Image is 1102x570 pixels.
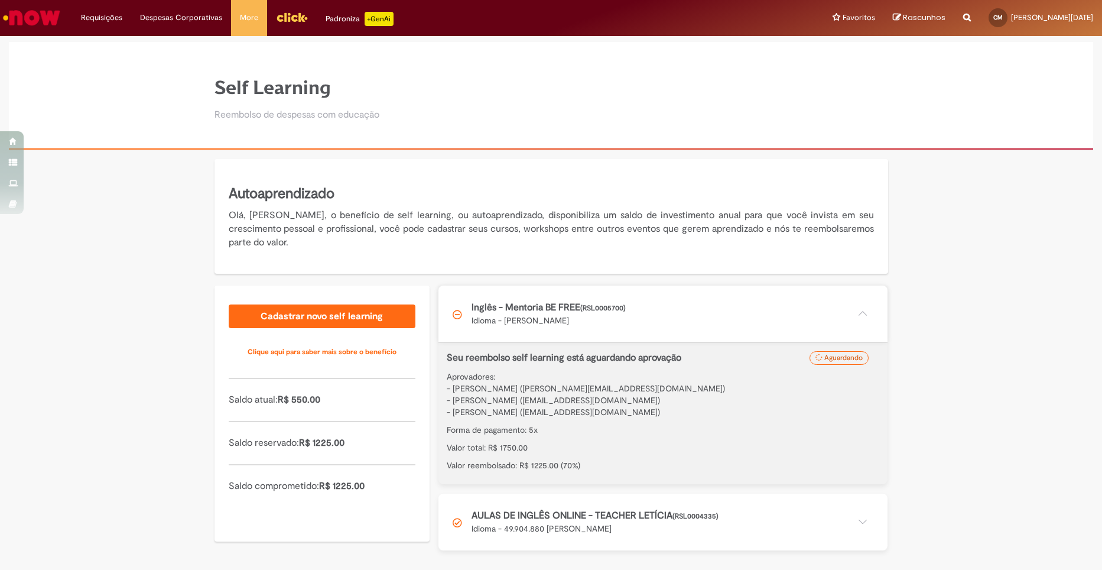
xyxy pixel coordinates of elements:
[447,371,879,418] p: Aprovadores:
[81,12,122,24] span: Requisições
[824,353,863,362] span: Aguardando
[229,393,415,407] p: Saldo atual:
[229,305,415,328] a: Cadastrar novo self learning
[365,12,394,26] p: +GenAi
[276,8,308,26] img: click_logo_yellow_360x200.png
[229,480,415,493] p: Saldo comprometido:
[214,77,379,98] h1: Self Learning
[229,340,415,364] a: Clique aqui para saber mais sobre o benefício
[229,436,415,450] p: Saldo reservado:
[140,12,222,24] span: Despesas Corporativas
[447,351,817,365] p: Seu reembolso self learning está aguardando aprovação
[214,110,379,121] h2: Reembolso de despesas com educação
[278,394,320,406] span: R$ 550.00
[447,395,660,406] spam: - [PERSON_NAME] ([EMAIL_ADDRESS][DOMAIN_NAME])
[326,12,394,26] div: Padroniza
[229,209,874,250] p: Olá, [PERSON_NAME], o benefício de self learning, ou autoaprendizado, disponibiliza um saldo de i...
[447,407,660,417] spam: - [PERSON_NAME] ([EMAIL_ADDRESS][DOMAIN_NAME])
[447,442,879,454] p: Valor total: R$ 1750.00
[229,184,874,204] h5: Autoaprendizado
[319,480,365,492] span: R$ 1225.00
[240,12,258,24] span: More
[447,459,879,471] p: Valor reembolsado: R$ 1225.00 (70%)
[447,383,725,394] spam: - [PERSON_NAME] ([PERSON_NAME][EMAIL_ADDRESS][DOMAIN_NAME])
[1,6,62,30] img: ServiceNow
[903,12,945,23] span: Rascunhos
[993,14,1003,21] span: CM
[447,424,879,436] p: Forma de pagamento: 5x
[843,12,875,24] span: Favoritos
[299,437,344,449] span: R$ 1225.00
[893,12,945,24] a: Rascunhos
[1011,12,1093,22] span: [PERSON_NAME][DATE]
